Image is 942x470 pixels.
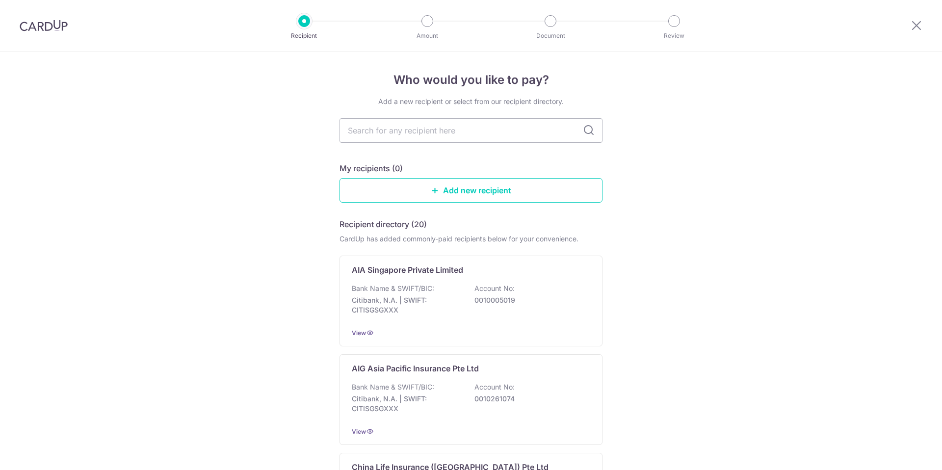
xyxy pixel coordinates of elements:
h5: Recipient directory (20) [340,218,427,230]
p: AIA Singapore Private Limited [352,264,463,276]
div: Add a new recipient or select from our recipient directory. [340,97,602,106]
p: Amount [391,31,464,41]
a: View [352,329,366,337]
input: Search for any recipient here [340,118,602,143]
p: Recipient [268,31,340,41]
iframe: Opens a widget where you can find more information [879,441,932,465]
p: Citibank, N.A. | SWIFT: CITISGSGXXX [352,394,462,414]
h4: Who would you like to pay? [340,71,602,89]
p: Bank Name & SWIFT/BIC: [352,382,434,392]
p: 0010005019 [474,295,584,305]
img: CardUp [20,20,68,31]
p: Review [638,31,710,41]
p: Document [514,31,587,41]
p: Account No: [474,382,515,392]
a: Add new recipient [340,178,602,203]
a: View [352,428,366,435]
p: Bank Name & SWIFT/BIC: [352,284,434,293]
p: 0010261074 [474,394,584,404]
p: AIG Asia Pacific Insurance Pte Ltd [352,363,479,374]
p: Citibank, N.A. | SWIFT: CITISGSGXXX [352,295,462,315]
p: Account No: [474,284,515,293]
h5: My recipients (0) [340,162,403,174]
div: CardUp has added commonly-paid recipients below for your convenience. [340,234,602,244]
